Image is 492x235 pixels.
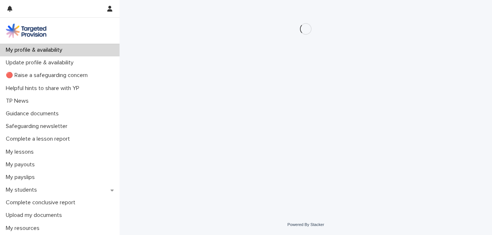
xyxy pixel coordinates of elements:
[3,225,45,232] p: My resources
[3,161,41,168] p: My payouts
[3,123,73,130] p: Safeguarding newsletter
[6,23,46,38] img: M5nRWzHhSzIhMunXDL62
[3,59,79,66] p: Update profile & availability
[3,187,43,193] p: My students
[3,212,68,219] p: Upload my documents
[3,72,93,79] p: 🔴 Raise a safeguarding concern
[3,174,41,181] p: My payslips
[3,149,39,155] p: My lessons
[3,199,81,206] p: Complete conclusive report
[3,110,64,117] p: Guidance documents
[287,222,324,227] a: Powered By Stacker
[3,85,85,92] p: Helpful hints to share with YP
[3,98,34,104] p: TP News
[3,136,76,142] p: Complete a lesson report
[3,47,68,54] p: My profile & availability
